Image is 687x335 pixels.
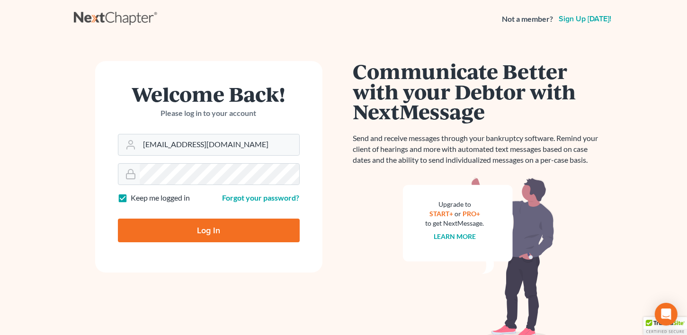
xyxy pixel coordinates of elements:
[643,317,687,335] div: TrustedSite Certified
[455,210,461,218] span: or
[429,210,453,218] a: START+
[426,219,484,228] div: to get NextMessage.
[140,134,299,155] input: Email Address
[118,108,300,119] p: Please log in to your account
[434,232,476,240] a: Learn more
[118,219,300,242] input: Log In
[557,15,614,23] a: Sign up [DATE]!
[118,84,300,104] h1: Welcome Back!
[353,61,604,122] h1: Communicate Better with your Debtor with NextMessage
[655,303,678,326] div: Open Intercom Messenger
[463,210,480,218] a: PRO+
[223,193,300,202] a: Forgot your password?
[426,200,484,209] div: Upgrade to
[131,193,190,203] label: Keep me logged in
[353,133,604,166] p: Send and receive messages through your bankruptcy software. Remind your client of hearings and mo...
[502,14,553,25] strong: Not a member?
